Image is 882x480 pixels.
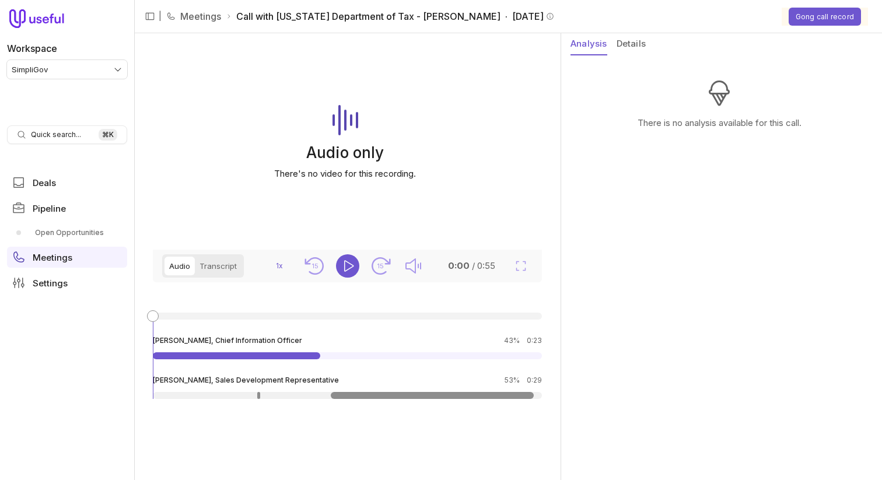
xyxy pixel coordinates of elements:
[303,254,327,278] button: Seek back 15 seconds
[448,260,470,271] time: 0:00
[153,336,302,345] span: [PERSON_NAME], Chief Information Officer
[164,257,195,275] button: Audio
[617,33,646,55] button: Details
[505,376,542,385] div: 53%
[527,336,542,345] time: 0:23
[180,9,221,23] a: Meetings
[472,260,475,271] span: /
[7,272,127,293] a: Settings
[7,223,127,242] a: Open Opportunities
[159,9,162,23] span: |
[638,116,801,130] p: There is no analysis available for this call.
[266,257,294,275] button: 1x
[512,9,544,23] time: [DATE]
[311,262,318,270] text: 15
[274,143,416,162] p: Audio only
[274,167,416,181] p: There's no video for this recording.
[377,262,384,270] text: 15
[509,254,533,278] button: Fullscreen
[527,376,542,384] time: 0:29
[33,279,68,288] span: Settings
[99,129,117,141] kbd: ⌘ K
[7,247,127,268] a: Meetings
[236,9,554,23] span: Call with [US_STATE] Department of Tax - [PERSON_NAME]
[7,172,127,193] a: Deals
[33,178,56,187] span: Deals
[401,254,425,278] button: Mute
[31,130,81,139] span: Quick search...
[141,8,159,25] button: Collapse sidebar
[33,204,66,213] span: Pipeline
[336,254,359,278] button: Play
[7,198,127,219] a: Pipeline
[477,260,495,271] time: 0:55
[369,254,392,278] button: Seek forward 15 seconds
[195,257,242,275] button: Transcript
[7,223,127,242] div: Pipeline submenu
[570,33,607,55] button: Analysis
[789,8,861,26] button: Gong call record
[153,376,339,385] span: [PERSON_NAME], Sales Development Representative
[504,336,542,345] div: 43%
[33,253,72,262] span: Meetings
[7,41,57,55] label: Workspace
[501,9,512,23] span: ·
